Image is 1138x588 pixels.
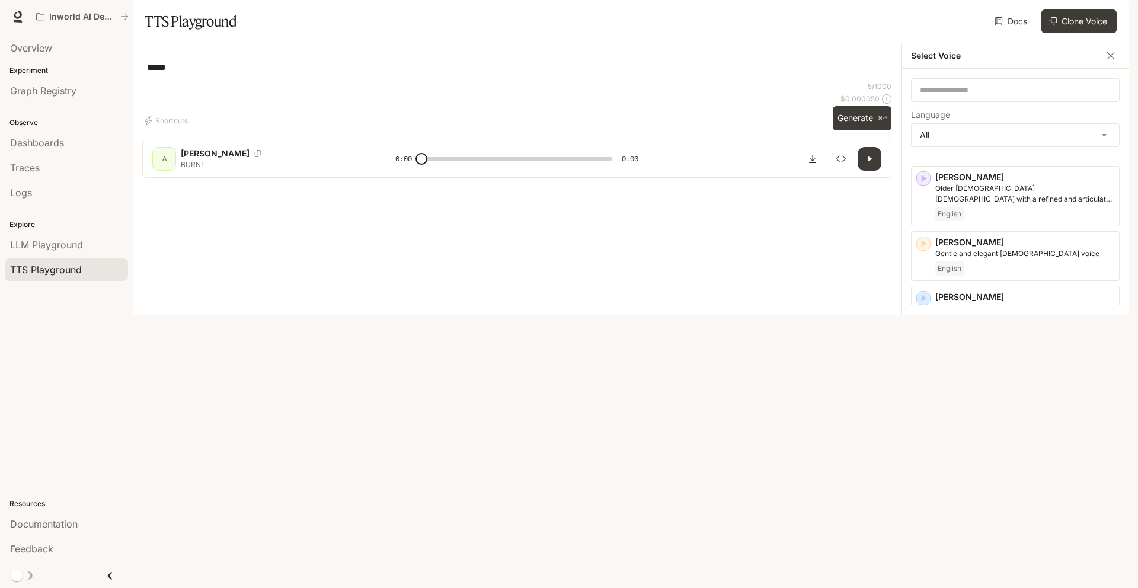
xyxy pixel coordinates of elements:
[840,94,880,104] p: $ 0.000050
[622,153,638,165] span: 0:00
[395,153,412,165] span: 0:00
[142,111,193,130] button: Shortcuts
[868,81,891,91] p: 5 / 1000
[801,147,824,171] button: Download audio
[833,106,891,130] button: Generate⌘⏎
[912,124,1119,146] div: All
[155,149,174,168] div: A
[935,261,964,276] span: English
[31,5,134,28] button: All workspaces
[250,150,266,157] button: Copy Voice ID
[935,171,1114,183] p: [PERSON_NAME]
[935,291,1114,303] p: [PERSON_NAME]
[911,111,950,119] p: Language
[992,9,1032,33] a: Docs
[1041,9,1117,33] button: Clone Voice
[935,248,1114,259] p: Gentle and elegant female voice
[935,303,1114,324] p: Middle-aged man with a smooth, calm and friendly voice
[49,12,116,22] p: Inworld AI Demos
[181,148,250,159] p: [PERSON_NAME]
[935,183,1114,204] p: Older British male with a refined and articulate voice
[829,147,853,171] button: Inspect
[145,9,236,33] h1: TTS Playground
[935,207,964,221] span: English
[878,115,887,122] p: ⌘⏎
[181,159,367,170] p: BURN!
[935,237,1114,248] p: [PERSON_NAME]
